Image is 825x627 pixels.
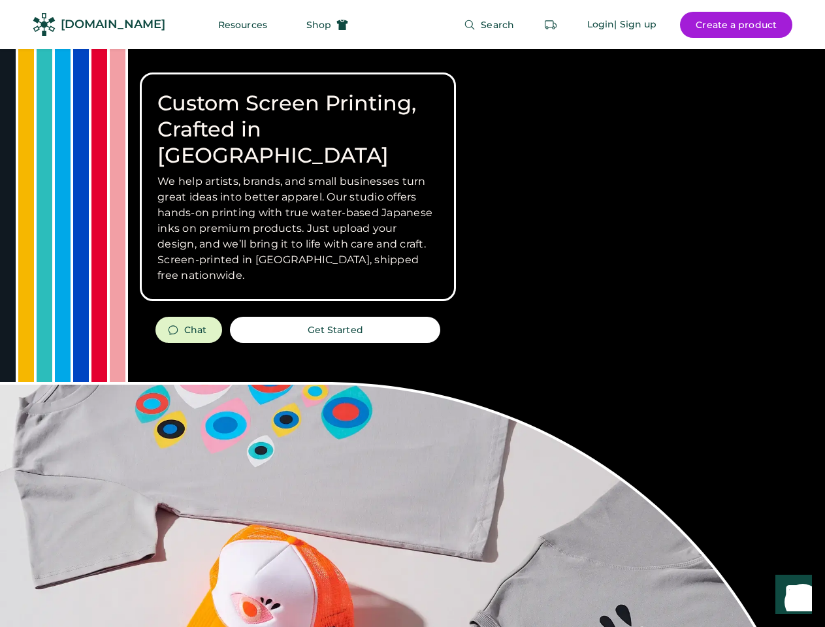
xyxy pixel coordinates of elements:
button: Resources [202,12,283,38]
button: Create a product [680,12,792,38]
div: Login [587,18,615,31]
span: Shop [306,20,331,29]
button: Retrieve an order [538,12,564,38]
h3: We help artists, brands, and small businesses turn great ideas into better apparel. Our studio of... [157,174,438,283]
button: Chat [155,317,222,343]
iframe: Front Chat [763,568,819,624]
span: Search [481,20,514,29]
button: Search [448,12,530,38]
button: Shop [291,12,364,38]
h1: Custom Screen Printing, Crafted in [GEOGRAPHIC_DATA] [157,90,438,169]
div: [DOMAIN_NAME] [61,16,165,33]
div: | Sign up [614,18,656,31]
button: Get Started [230,317,440,343]
img: Rendered Logo - Screens [33,13,56,36]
